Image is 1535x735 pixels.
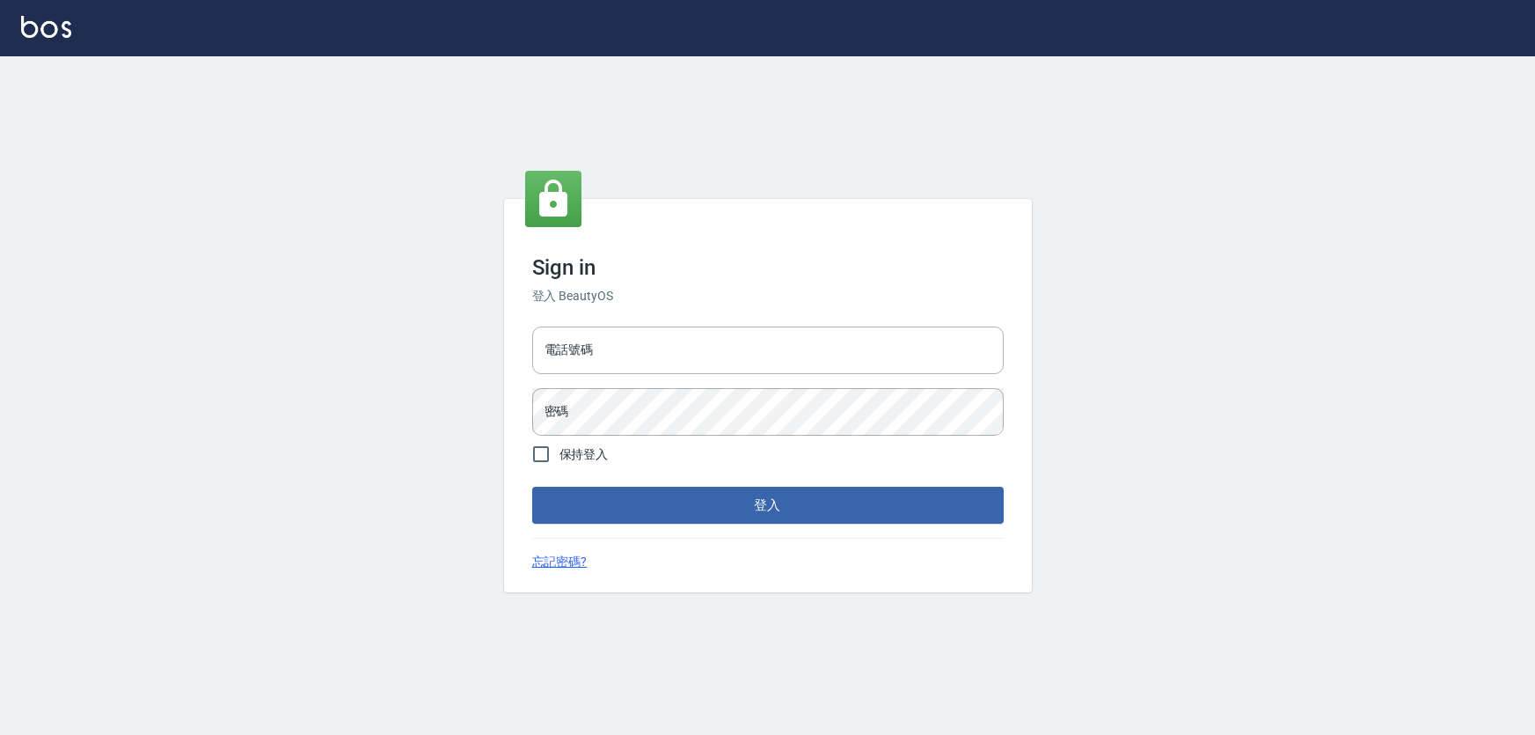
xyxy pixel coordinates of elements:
h6: 登入 BeautyOS [532,287,1004,305]
img: Logo [21,16,71,38]
span: 保持登入 [559,445,609,464]
h3: Sign in [532,255,1004,280]
a: 忘記密碼? [532,553,588,571]
button: 登入 [532,487,1004,524]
